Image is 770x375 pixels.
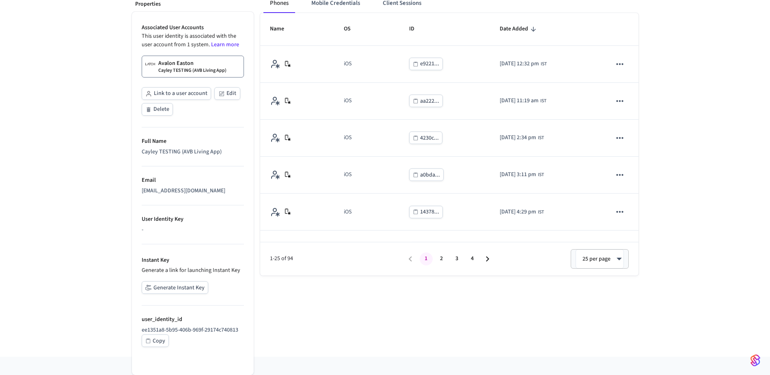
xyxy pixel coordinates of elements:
[344,23,361,35] span: OS
[142,56,244,78] a: Avalon EastonCayley TESTING (AVB Living App)
[153,336,165,346] div: Copy
[270,23,295,35] span: Name
[500,60,547,68] div: Asia/Calcutta
[142,266,244,275] p: Generate a link for launching Instant Key
[500,23,539,35] span: Date Added
[500,170,536,179] span: [DATE] 3:11 pm
[420,133,439,143] div: 4230c...
[409,58,443,70] button: e9221...
[344,97,352,105] div: iOS
[409,206,443,218] button: 14378...
[142,315,244,324] p: user_identity_id
[142,103,173,116] button: Delete
[142,215,244,224] p: User Identity Key
[409,168,444,181] button: a0bda...
[214,87,240,100] button: Edit
[420,170,440,180] div: a0bda...
[500,97,546,105] div: Asia/Calcutta
[540,97,546,105] span: IST
[142,137,244,146] p: Full Name
[270,254,403,263] span: 1-25 of 94
[142,187,244,195] div: [EMAIL_ADDRESS][DOMAIN_NAME]
[451,252,464,265] button: Go to page 3
[344,208,352,216] div: iOS
[142,334,169,347] button: Copy
[500,170,544,179] div: Asia/Calcutta
[538,171,544,179] span: IST
[481,252,494,265] button: Go to next page
[344,134,352,142] div: iOS
[420,59,439,69] div: e9221...
[538,134,544,142] span: IST
[500,97,539,105] span: [DATE] 11:19 am
[500,208,544,216] div: Asia/Calcutta
[142,281,208,294] button: Generate Instant Key
[409,131,442,144] button: 4230c...
[541,60,547,68] span: IST
[142,24,244,32] p: Associated User Accounts
[158,59,194,67] p: Avalon Easton
[466,252,479,265] button: Go to page 4
[409,23,425,35] span: ID
[142,326,244,334] p: ee1351a8-5b95-406b-969f-29174c740813
[751,354,760,367] img: SeamLogoGradient.69752ec5.svg
[435,252,448,265] button: Go to page 2
[211,41,239,49] a: Learn more
[500,134,536,142] span: [DATE] 2:34 pm
[538,209,544,216] span: IST
[500,60,539,68] span: [DATE] 12:32 pm
[145,59,155,69] img: Latch Building Logo
[344,170,352,179] div: iOS
[409,95,443,107] button: aa222...
[500,134,544,142] div: Asia/Calcutta
[142,32,244,49] p: This user identity is associated with the user account from 1 system.
[142,226,244,234] div: -
[344,60,352,68] div: iOS
[158,67,226,74] p: Cayley TESTING (AVB Living App)
[420,252,433,265] button: page 1
[420,207,439,217] div: 14378...
[142,256,244,265] p: Instant Key
[576,249,624,269] div: 25 per page
[420,96,439,106] div: aa222...
[142,148,244,156] div: Cayley TESTING (AVB Living App)
[142,176,244,185] p: Email
[403,252,496,265] nav: pagination navigation
[142,87,211,100] button: Link to a user account
[500,208,536,216] span: [DATE] 4:29 pm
